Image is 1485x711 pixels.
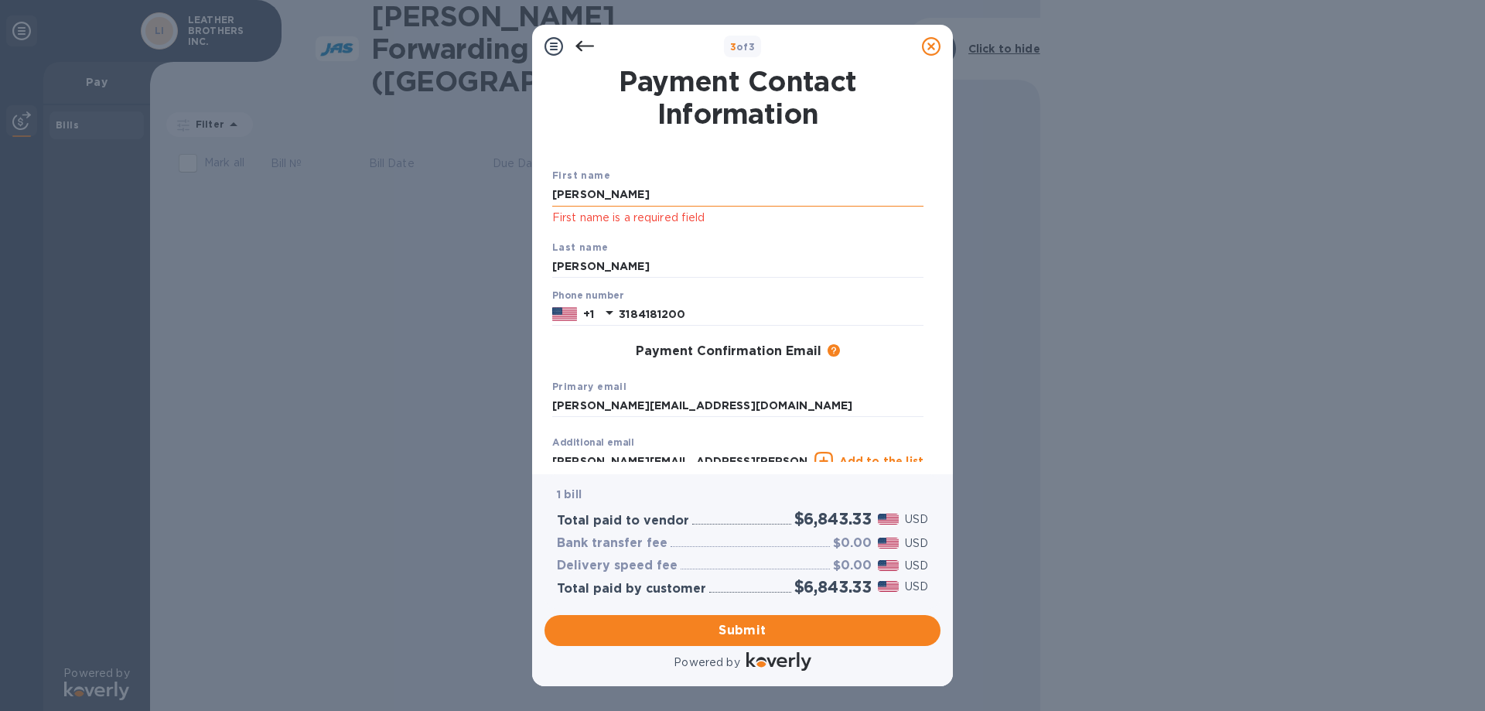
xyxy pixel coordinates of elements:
[905,535,928,552] p: USD
[746,652,811,671] img: Logo
[730,41,756,53] b: of 3
[905,511,928,528] p: USD
[583,306,594,322] p: +1
[905,579,928,595] p: USD
[557,582,706,596] h3: Total paid by customer
[552,381,626,392] b: Primary email
[557,559,678,573] h3: Delivery speed fee
[544,615,940,646] button: Submit
[878,514,899,525] img: USD
[552,183,923,207] input: Enter your first name
[552,209,923,227] p: First name is a required field
[557,536,667,551] h3: Bank transfer fee
[552,65,923,130] h1: Payment Contact Information
[552,306,577,323] img: US
[730,41,736,53] span: 3
[794,577,872,596] h2: $6,843.33
[552,439,634,448] label: Additional email
[839,455,923,467] u: Add to the list
[905,558,928,574] p: USD
[636,344,821,359] h3: Payment Confirmation Email
[833,559,872,573] h3: $0.00
[552,241,609,253] b: Last name
[833,536,872,551] h3: $0.00
[552,169,610,181] b: First name
[878,538,899,549] img: USD
[794,509,872,528] h2: $6,843.33
[878,581,899,592] img: USD
[619,303,923,326] input: Enter your phone number
[557,514,689,528] h3: Total paid to vendor
[557,621,928,640] span: Submit
[552,450,808,473] input: Enter additional email
[552,395,923,418] input: Enter your primary name
[552,292,623,301] label: Phone number
[552,255,923,279] input: Enter your last name
[878,560,899,571] img: USD
[674,655,739,671] p: Powered by
[557,488,582,501] b: 1 bill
